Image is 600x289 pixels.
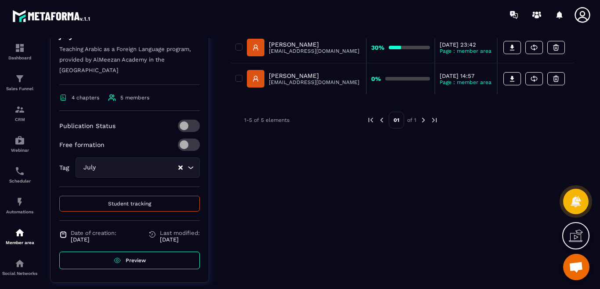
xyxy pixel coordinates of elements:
img: logo [12,8,91,24]
p: of 1 [407,117,416,124]
a: automationsautomationsMember area [2,221,37,252]
a: Preview [59,252,200,269]
button: Student tracking [59,196,200,212]
img: automations [14,197,25,207]
p: Teaching Arabic as a Foreign Language program, provided by AlMeezan Academy in the [GEOGRAPHIC_DATA] [59,44,200,85]
a: Ouvrir le chat [563,254,589,280]
img: social-network [14,258,25,269]
span: July [81,163,98,172]
img: prev [367,116,375,124]
a: formationformationDashboard [2,36,37,67]
p: 01 [389,112,404,128]
a: social-networksocial-networkSocial Networks [2,252,37,282]
span: Student tracking [108,201,151,207]
p: [DATE] [160,236,200,243]
img: prev [378,116,386,124]
a: automationsautomationsWebinar [2,128,37,159]
img: next [419,116,427,124]
p: [DATE] 14:57 [440,73,492,79]
p: [EMAIL_ADDRESS][DOMAIN_NAME] [269,79,359,85]
img: formation [14,73,25,84]
span: Preview [126,257,146,263]
p: Scheduler [2,179,37,183]
strong: 0% [371,75,381,82]
p: [EMAIL_ADDRESS][DOMAIN_NAME] [269,48,359,54]
img: next [430,116,438,124]
strong: 30% [371,44,384,51]
a: [PERSON_NAME][EMAIL_ADDRESS][DOMAIN_NAME] [247,39,359,56]
img: automations [14,227,25,238]
p: [DATE] 23:42 [440,41,492,48]
span: 4 chapters [72,95,99,101]
p: Publication Status [59,122,116,129]
div: Search for option [76,157,200,178]
input: Search for option [98,163,177,172]
a: formationformationCRM [2,98,37,128]
p: [PERSON_NAME] [269,41,359,48]
p: Automations [2,209,37,214]
p: Sales Funnel [2,86,37,91]
span: Date of creation: [71,230,116,236]
p: Dashboard [2,55,37,60]
span: Last modified: [160,230,200,236]
a: [PERSON_NAME][EMAIL_ADDRESS][DOMAIN_NAME] [247,70,359,88]
p: [DATE] [71,236,116,243]
a: automationsautomationsAutomations [2,190,37,221]
img: scheduler [14,166,25,176]
p: Webinar [2,148,37,153]
p: 1-5 of 5 elements [244,117,289,123]
p: Page : member area [440,79,492,85]
p: Page : member area [440,48,492,54]
span: 5 members [120,95,149,101]
p: CRM [2,117,37,122]
img: formation [14,104,25,115]
a: formationformationSales Funnel [2,67,37,98]
p: Tag [59,164,69,171]
p: Social Networks [2,271,37,276]
a: schedulerschedulerScheduler [2,159,37,190]
p: Free formation [59,141,105,148]
p: Member area [2,240,37,245]
p: [PERSON_NAME] [269,72,359,79]
button: Clear Selected [178,165,183,171]
img: formation [14,43,25,53]
img: automations [14,135,25,146]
